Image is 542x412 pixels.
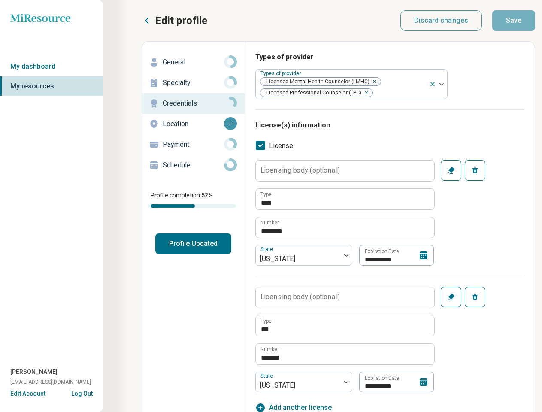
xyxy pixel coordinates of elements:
button: Edit profile [142,14,207,27]
span: Licensed Mental Health Counselor (LMHC) [260,78,372,86]
button: Discard changes [400,10,482,31]
p: Schedule [163,160,224,170]
p: Credentials [163,98,224,109]
span: 52 % [201,192,213,199]
p: Payment [163,139,224,150]
a: Location [142,114,245,134]
label: Licensing body (optional) [260,167,340,174]
label: Number [260,347,279,352]
span: Licensed Professional Counselor (LPC) [260,89,364,97]
button: Profile Updated [155,233,231,254]
button: Log Out [71,389,93,396]
input: credential.licenses.0.name [256,189,434,209]
a: General [142,52,245,73]
label: Licensing body (optional) [260,294,340,300]
span: [EMAIL_ADDRESS][DOMAIN_NAME] [10,378,91,386]
p: Location [163,119,224,129]
label: State [260,247,275,253]
button: Edit Account [10,389,45,398]
p: General [163,57,224,67]
span: [PERSON_NAME] [10,367,58,376]
label: Number [260,220,279,225]
label: State [260,373,275,379]
label: Type [260,192,272,197]
a: Specialty [142,73,245,93]
p: Specialty [163,78,224,88]
a: Schedule [142,155,245,176]
input: credential.licenses.1.name [256,315,434,336]
span: License [269,141,293,151]
h3: License(s) information [255,120,524,130]
label: Types of provider [260,70,303,76]
div: Profile completion: [142,186,245,213]
a: Credentials [142,93,245,114]
button: Save [492,10,535,31]
a: Payment [142,134,245,155]
p: Edit profile [155,14,207,27]
label: Type [260,318,272,324]
h3: Types of provider [255,52,524,62]
div: Profile completion [151,204,236,208]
